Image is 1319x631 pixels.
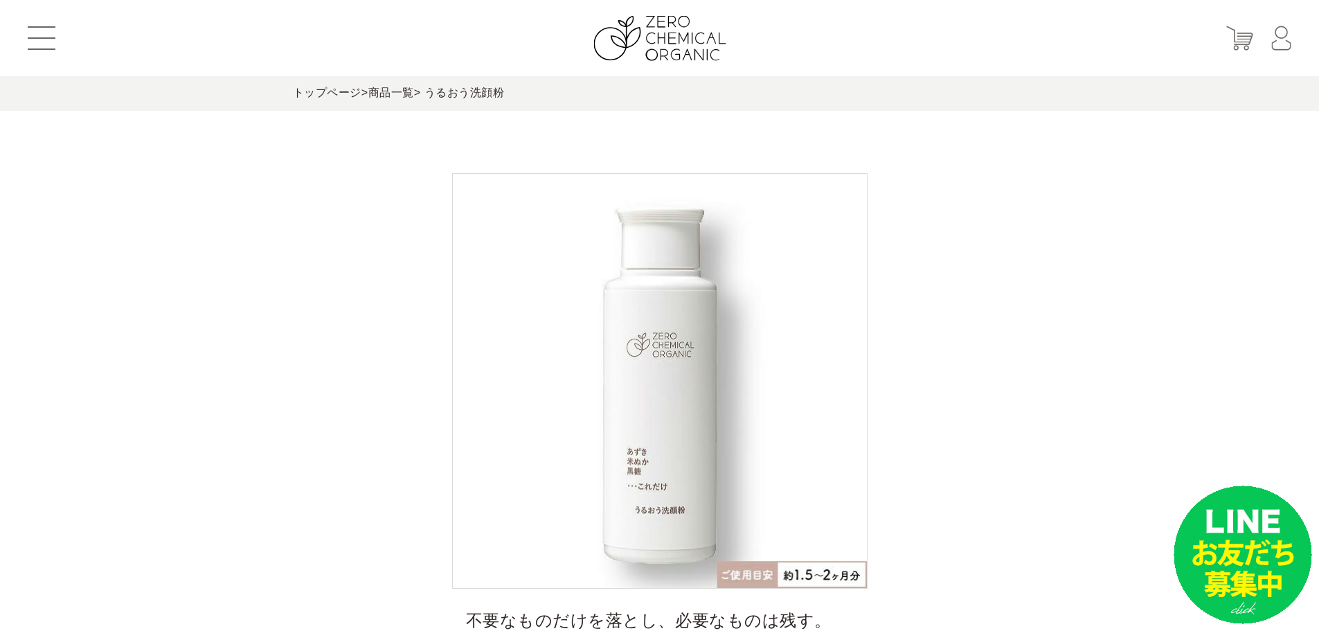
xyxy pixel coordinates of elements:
div: > > うるおう洗顔粉 [293,76,1027,111]
img: ZERO CHEMICAL ORGANIC [593,16,726,61]
img: カート [1226,26,1253,51]
img: small_line.png [1174,486,1312,624]
a: トップページ [293,87,361,98]
img: マイページ [1271,26,1291,51]
a: 商品一覧 [368,87,414,98]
